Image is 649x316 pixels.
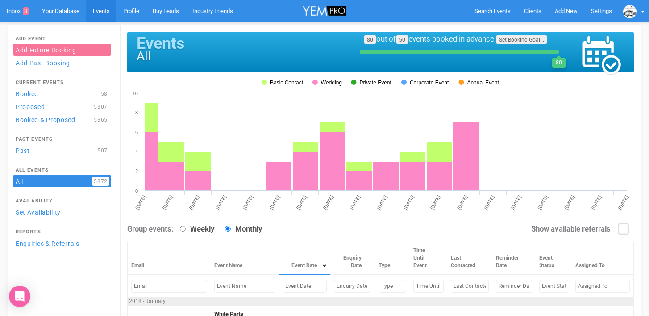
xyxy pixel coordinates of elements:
[321,80,342,86] tspan: Wedding
[241,194,254,211] tspan: [DATE]
[92,177,109,186] span: 5872
[403,194,415,211] tspan: [DATE]
[413,280,444,293] input: Filter by Time Until Event
[128,297,634,305] td: 2018 - January
[456,194,469,211] tspan: [DATE]
[135,188,138,194] tspan: 0
[359,80,391,86] tspan: Private Event
[16,229,108,235] h4: Reports
[16,36,108,42] h4: Add Event
[270,80,304,86] tspan: Basic Contact
[496,280,532,293] input: Filter by Reminder Date
[133,91,138,96] tspan: 10
[510,194,522,211] tspan: [DATE]
[283,280,327,293] input: Filter by Event Date
[135,149,138,154] tspan: 4
[13,114,111,126] a: Booked & Proposed5365
[220,224,262,235] label: Monthly
[467,80,499,86] tspan: Annual Event
[623,5,637,18] img: data
[13,101,111,113] a: Proposed5307
[349,194,362,211] tspan: [DATE]
[295,194,308,211] tspan: [DATE]
[135,110,138,115] tspan: 8
[128,242,211,275] th: Email
[279,242,330,275] th: Event Date
[127,224,174,233] strong: Group events:
[410,242,447,275] th: Time Until Event
[92,102,109,111] span: 5307
[429,194,442,211] tspan: [DATE]
[16,168,108,173] h4: All Events
[539,280,568,293] input: Filter by Event Status
[13,144,111,156] a: Past507
[211,242,279,275] th: Event Name
[13,88,111,100] a: Booked58
[496,35,547,44] a: Set Booking Goal...
[188,194,200,211] tspan: [DATE]
[16,137,108,142] h4: Past Events
[617,194,629,211] tspan: [DATE]
[135,169,138,174] tspan: 2
[92,115,109,124] span: 5365
[572,242,633,275] th: Assigned To
[447,242,492,275] th: Last Contacted
[563,194,576,211] tspan: [DATE]
[13,44,111,56] a: Add Future Booking
[99,89,109,98] span: 58
[9,286,30,307] div: Open Intercom Messenger
[334,280,371,293] input: Filter by Enquiry Date
[268,194,281,211] tspan: [DATE]
[13,237,111,249] a: Enquiries & Referrals
[175,224,214,235] label: Weekly
[410,80,449,86] tspan: Corporate Event
[396,35,408,44] a: 50
[575,280,630,293] input: Filter by Assigned To
[552,58,566,68] div: 80
[13,57,111,69] a: Add Past Booking
[16,198,108,204] h4: Availability
[376,194,388,211] tspan: [DATE]
[131,280,207,293] input: Filter by Email
[180,226,186,232] input: Weekly
[13,175,111,187] a: All5872
[590,194,603,211] tspan: [DATE]
[451,280,489,293] input: Filter by Last Contacted
[537,194,549,211] tspan: [DATE]
[330,242,375,275] th: Enquiry Date
[536,242,572,275] th: Event Status
[137,35,345,53] h1: Events
[492,242,536,275] th: Reminder Date
[581,35,621,75] img: events_calendar-47d57c581de8ae7e0d62452d7a588d7d83c6c9437aa29a14e0e0b6a065d91899.png
[360,34,551,45] div: out of events booked in advance.
[379,280,406,293] input: Filter by Type
[96,146,109,155] span: 507
[215,194,227,211] tspan: [DATE]
[23,7,29,15] span: 3
[375,242,410,275] th: Type
[134,194,147,211] tspan: [DATE]
[364,35,376,44] a: 80
[135,130,138,135] tspan: 6
[322,194,335,211] tspan: [DATE]
[483,194,495,211] tspan: [DATE]
[474,8,511,14] span: Search Events
[137,50,345,63] h1: All
[214,280,275,293] input: Filter by Event Name
[524,8,541,14] span: Clients
[555,8,578,14] span: Add New
[531,224,611,233] strong: Show available referrals
[16,80,108,85] h4: Current Events
[225,226,231,232] input: Monthly
[13,206,111,218] a: Set Availability
[161,194,174,211] tspan: [DATE]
